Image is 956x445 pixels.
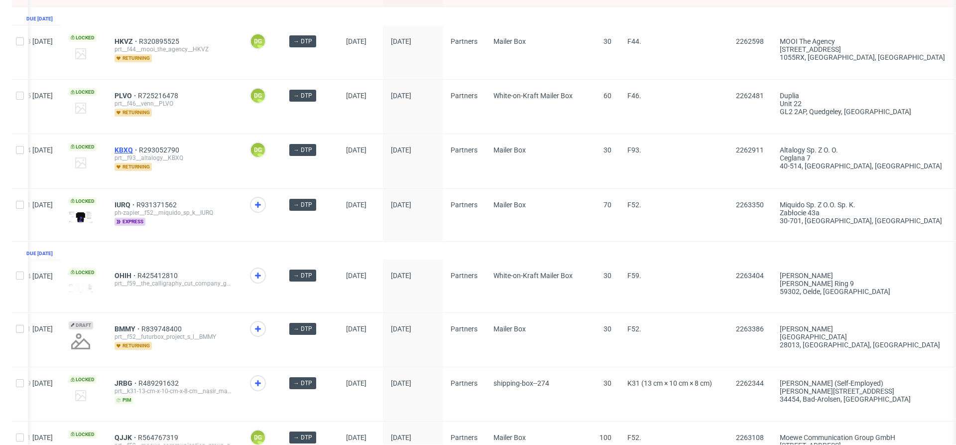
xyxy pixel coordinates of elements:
[346,272,366,280] span: [DATE]
[627,37,641,45] span: F44.
[346,201,366,209] span: [DATE]
[139,146,181,154] a: R293052790
[293,379,312,388] span: → DTP
[780,209,948,217] div: Zabłocie 43a
[736,434,764,442] span: 2263108
[115,218,145,226] span: express
[251,34,265,48] figcaption: DG
[627,434,641,442] span: F52.
[115,434,138,442] span: QJJK
[391,272,411,280] span: [DATE]
[493,272,573,280] span: White-on-Kraft Mailer Box
[69,88,97,96] span: Locked
[115,396,133,404] span: pim
[391,92,411,100] span: [DATE]
[69,269,97,277] span: Locked
[493,325,526,333] span: Mailer Box
[69,376,97,384] span: Locked
[293,271,312,280] span: → DTP
[13,272,53,280] span: 11:54 [DATE]
[493,37,526,45] span: Mailer Box
[780,379,948,387] div: [PERSON_NAME] (self-employed)
[599,434,611,442] span: 100
[115,37,139,45] a: HKVZ
[493,146,526,154] span: Mailer Box
[603,146,611,154] span: 30
[69,197,97,205] span: Locked
[451,325,478,333] span: Partners
[451,379,478,387] span: Partners
[115,280,234,288] div: prt__f59__the_calligraphy_cut_company_gmbh__OHIH
[26,250,53,258] div: Due [DATE]
[346,325,366,333] span: [DATE]
[627,379,712,387] span: K31 (13 cm × 10 cm × 8 cm)
[137,272,180,280] a: R425412810
[346,92,366,100] span: [DATE]
[115,272,137,280] a: OHIH
[251,143,265,157] figcaption: DG
[780,146,948,154] div: Altalogy Sp. Z o. o.
[451,272,478,280] span: Partners
[780,92,948,100] div: Duplia
[115,92,138,100] span: PLVO
[141,325,184,333] a: R839748400
[138,92,180,100] a: R725216478
[780,280,948,288] div: [PERSON_NAME] Ring 9
[293,324,312,333] span: → DTP
[115,109,152,117] span: returning
[13,37,53,45] span: 17:13 [DATE]
[115,154,234,162] div: prt__f93__altalogy__KBXQ
[293,433,312,442] span: → DTP
[493,201,526,209] span: Mailer Box
[493,379,549,387] span: shipping-box--274
[780,387,948,395] div: [PERSON_NAME][STREET_ADDRESS]
[627,272,641,280] span: F59.
[69,34,97,42] span: Locked
[780,37,948,45] div: MOOI the agency
[13,201,53,209] span: 12:31 [DATE]
[780,333,948,341] div: [GEOGRAPHIC_DATA]
[139,37,181,45] span: R320895525
[115,146,139,154] a: KBXQ
[603,379,611,387] span: 30
[780,108,948,116] div: GL2 2AP, Quedgeley , [GEOGRAPHIC_DATA]
[603,325,611,333] span: 30
[115,201,136,209] a: IURQ
[138,379,181,387] span: R489291632
[736,146,764,154] span: 2262911
[13,325,53,333] span: 11:11 [DATE]
[136,201,179,209] a: R931371562
[115,342,152,350] span: returning
[736,92,764,100] span: 2262481
[391,146,411,154] span: [DATE]
[13,379,53,387] span: 00:09 [DATE]
[138,434,180,442] a: R564767319
[603,272,611,280] span: 30
[627,201,641,209] span: F52.
[780,162,948,170] div: 40-514, [GEOGRAPHIC_DATA] , [GEOGRAPHIC_DATA]
[13,434,53,442] span: 15:51 [DATE]
[391,325,411,333] span: [DATE]
[346,37,366,45] span: [DATE]
[13,146,53,154] span: 11:34 [DATE]
[251,89,265,103] figcaption: DG
[736,201,764,209] span: 2263350
[780,217,948,225] div: 30-701, [GEOGRAPHIC_DATA] , [GEOGRAPHIC_DATA]
[780,53,948,61] div: 1055RX, [GEOGRAPHIC_DATA] , [GEOGRAPHIC_DATA]
[736,379,764,387] span: 2262344
[115,54,152,62] span: returning
[293,200,312,209] span: → DTP
[391,37,411,45] span: [DATE]
[603,201,611,209] span: 70
[627,92,641,100] span: F46.
[780,45,948,53] div: [STREET_ADDRESS]
[115,325,141,333] a: BMMY
[451,37,478,45] span: Partners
